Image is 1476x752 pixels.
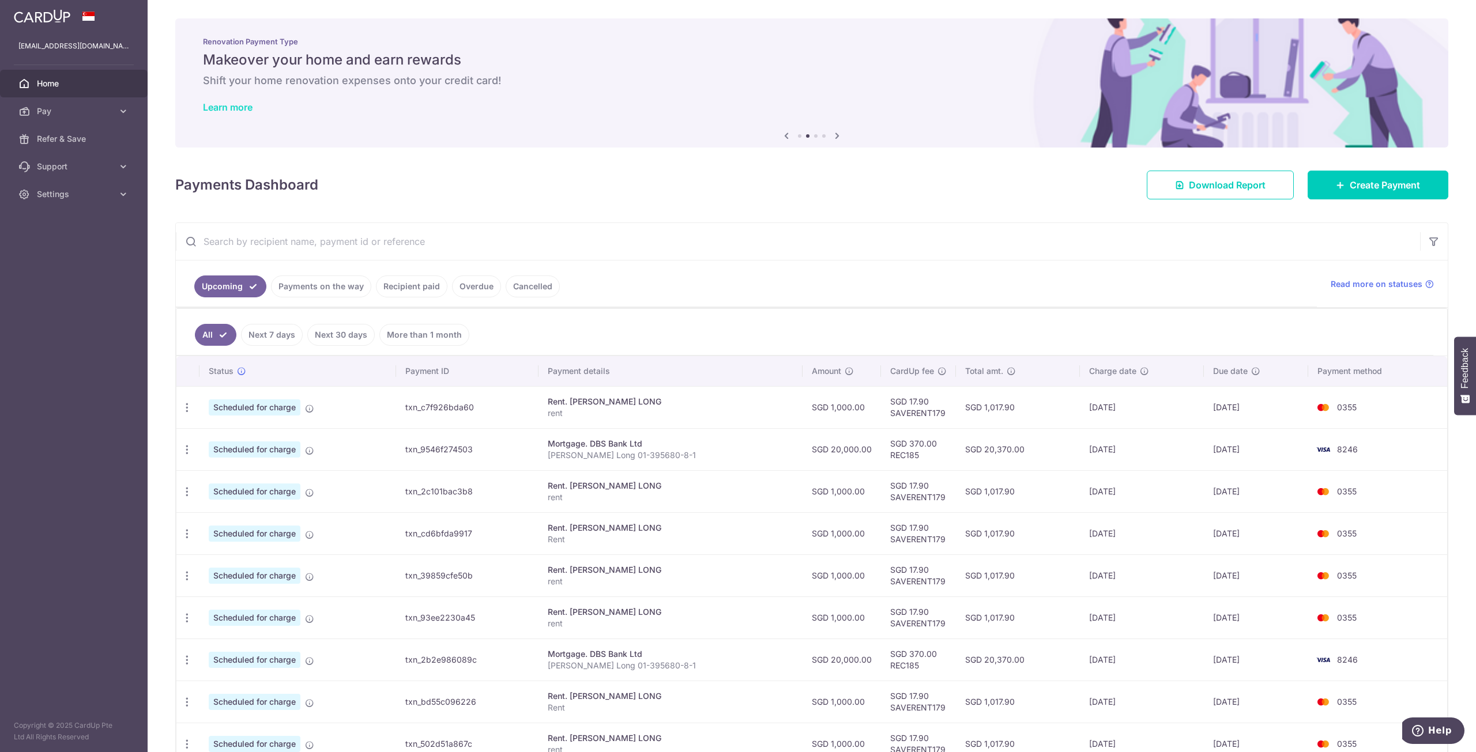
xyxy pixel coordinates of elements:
div: Rent. [PERSON_NAME] LONG [548,480,793,492]
p: rent [548,576,793,587]
a: More than 1 month [379,324,469,346]
td: [DATE] [1080,638,1204,681]
a: Upcoming [194,275,266,297]
span: Support [37,161,113,172]
td: [DATE] [1080,681,1204,723]
p: [PERSON_NAME] Long 01-395680-8-1 [548,449,793,461]
td: txn_2b2e986089c [396,638,539,681]
span: Scheduled for charge [209,483,300,500]
p: Rent [548,702,793,713]
a: Next 7 days [241,324,303,346]
input: Search by recipient name, payment id or reference [176,223,1420,260]
img: Bank Card [1312,485,1335,498]
a: Create Payment [1308,171,1448,199]
span: Refer & Save [37,133,113,145]
div: Mortgage. DBS Bank Ltd [548,438,793,449]
div: Rent. [PERSON_NAME] LONG [548,564,793,576]
img: Bank Card [1312,653,1335,667]
p: Rent [548,534,793,545]
a: Overdue [452,275,501,297]
td: txn_9546f274503 [396,428,539,470]
td: [DATE] [1204,470,1308,512]
td: SGD 370.00 REC185 [881,638,956,681]
span: Create Payment [1350,178,1420,192]
td: SGD 20,000.00 [803,638,881,681]
span: 8246 [1337,444,1358,454]
span: Scheduled for charge [209,736,300,752]
td: SGD 370.00 REC185 [881,428,956,470]
td: [DATE] [1204,512,1308,554]
span: 0355 [1337,613,1357,622]
span: Scheduled for charge [209,610,300,626]
img: Bank Card [1312,695,1335,709]
td: SGD 1,000.00 [803,470,881,512]
td: SGD 17.90 SAVERENT179 [881,554,956,596]
span: 0355 [1337,402,1357,412]
img: Bank Card [1312,569,1335,583]
td: txn_93ee2230a45 [396,596,539,638]
span: 0355 [1337,739,1357,749]
span: 0355 [1337,570,1357,580]
iframe: Opens a widget where you can find more information [1402,717,1464,746]
td: [DATE] [1204,681,1308,723]
span: Pay [37,105,113,117]
span: Download Report [1189,178,1266,192]
span: Status [209,365,234,377]
span: Scheduled for charge [209,652,300,668]
p: rent [548,492,793,503]
p: rent [548,618,793,629]
td: [DATE] [1204,428,1308,470]
div: Rent. [PERSON_NAME] LONG [548,522,793,534]
span: Home [37,78,113,89]
img: Bank Card [1312,611,1335,625]
span: 0355 [1337,486,1357,496]
td: SGD 1,000.00 [803,681,881,723]
td: txn_cd6bfda9917 [396,512,539,554]
td: SGD 20,370.00 [956,428,1079,470]
span: Scheduled for charge [209,568,300,584]
span: Amount [812,365,841,377]
td: SGD 20,370.00 [956,638,1079,681]
td: [DATE] [1204,554,1308,596]
td: SGD 1,017.90 [956,470,1079,512]
div: Rent. [PERSON_NAME] LONG [548,606,793,618]
td: SGD 1,000.00 [803,386,881,428]
span: Read more on statuses [1331,278,1422,290]
img: Bank Card [1312,737,1335,751]
span: CardUp fee [890,365,934,377]
td: [DATE] [1080,386,1204,428]
td: txn_c7f926bda60 [396,386,539,428]
span: Charge date [1089,365,1136,377]
th: Payment details [539,356,803,386]
span: Scheduled for charge [209,694,300,710]
td: SGD 17.90 SAVERENT179 [881,512,956,554]
td: txn_2c101bac3b8 [396,470,539,512]
td: SGD 1,017.90 [956,596,1079,638]
h5: Makeover your home and earn rewards [203,51,1421,69]
button: Feedback - Show survey [1454,337,1476,415]
span: Feedback [1460,348,1470,388]
a: Download Report [1147,171,1294,199]
span: 0355 [1337,697,1357,706]
td: [DATE] [1204,638,1308,681]
td: SGD 1,017.90 [956,681,1079,723]
p: [PERSON_NAME] Long 01-395680-8-1 [548,660,793,671]
td: txn_bd55c096226 [396,681,539,723]
td: SGD 17.90 SAVERENT179 [881,386,956,428]
td: SGD 1,017.90 [956,512,1079,554]
td: [DATE] [1204,596,1308,638]
span: Settings [37,188,113,200]
a: Read more on statuses [1331,278,1434,290]
div: Rent. [PERSON_NAME] LONG [548,396,793,407]
td: SGD 1,000.00 [803,512,881,554]
img: Renovation banner [175,18,1448,148]
th: Payment method [1308,356,1447,386]
div: Rent. [PERSON_NAME] LONG [548,732,793,744]
a: All [195,324,236,346]
div: Mortgage. DBS Bank Ltd [548,648,793,660]
th: Payment ID [396,356,539,386]
div: Rent. [PERSON_NAME] LONG [548,690,793,702]
a: Next 30 days [307,324,375,346]
img: Bank Card [1312,400,1335,414]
